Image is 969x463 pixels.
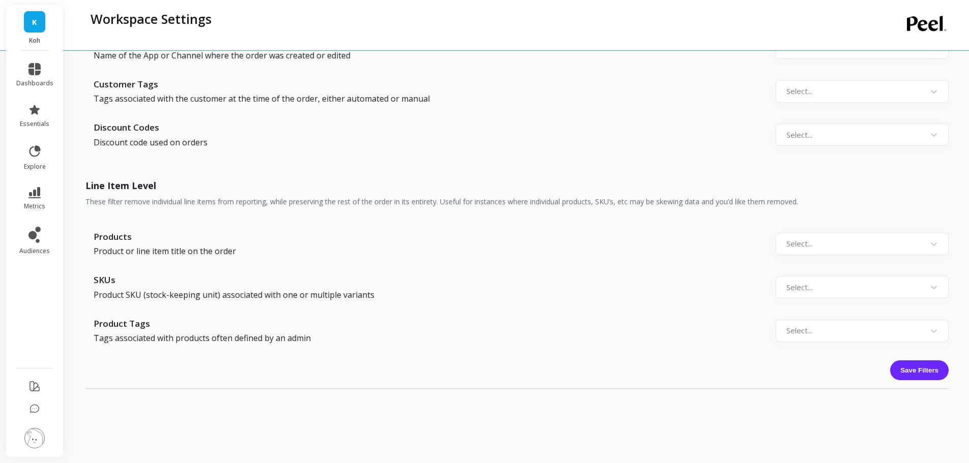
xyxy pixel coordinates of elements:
span: Discount Codes [94,121,521,134]
span: Product or line item title on the order [94,245,521,257]
span: Tags associated with products often defined by an admin [94,332,521,344]
span: explore [24,163,46,171]
p: Workspace Settings [91,10,212,27]
span: Tags associated with the customer at the time of the order, either automated or manual [94,92,521,105]
span: Product Tags [94,317,521,330]
span: dashboards [16,79,53,87]
span: audiences [19,247,50,255]
span: Customer Tags [94,78,521,91]
button: Save Filters [890,360,949,380]
span: Name of the App or Channel where the order was created or edited [94,49,521,61]
span: K [32,16,37,28]
span: Products [94,230,521,243]
span: essentials [20,120,49,128]
p: These filter remove individual line items from reporting, while preserving the rest of the order ... [85,197,949,207]
h2: Line Item Level [85,178,949,193]
span: Product SKU (stock-keeping unit) associated with one or multiple variants [94,289,521,301]
span: metrics [24,202,45,210]
p: Koh [16,37,53,45]
span: Discount code used on orders [94,136,521,148]
img: profile picture [24,428,45,448]
span: SKUs [94,273,521,287]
